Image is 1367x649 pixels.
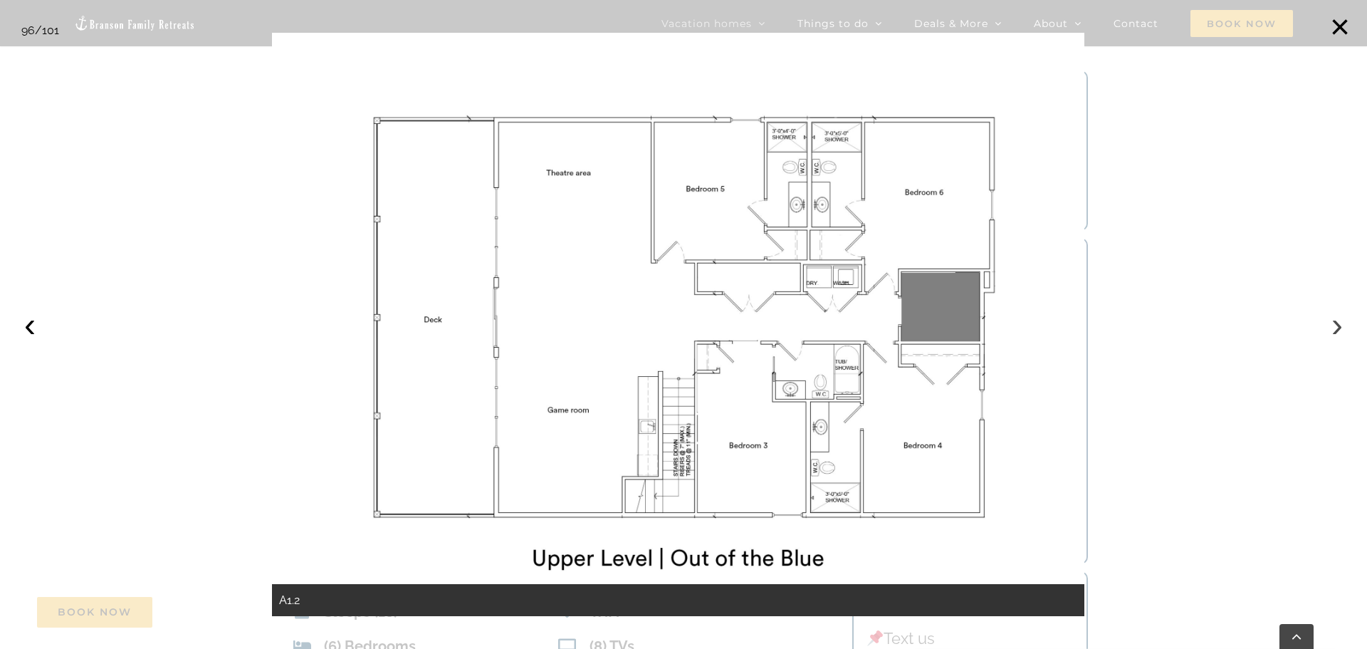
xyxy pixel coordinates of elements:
button: × [1324,11,1356,43]
button: › [1321,309,1353,341]
div: / [21,21,59,40]
div: A1.2 [272,584,1084,617]
span: 96 [21,24,35,37]
span: 101 [42,24,59,37]
img: out-of-the-blue-upper-level-scaled.jpg [272,33,1084,617]
button: ‹ [14,309,46,341]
